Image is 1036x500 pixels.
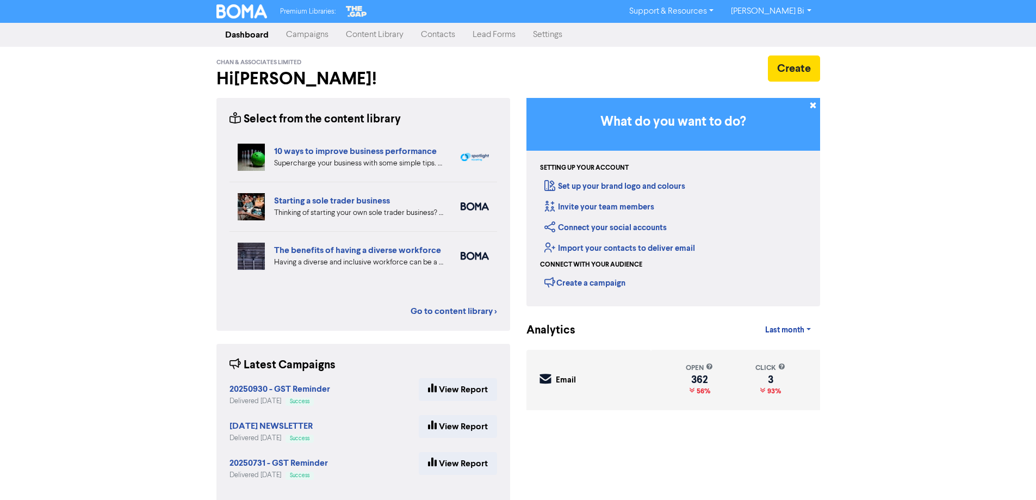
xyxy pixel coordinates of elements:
button: Create [768,55,820,82]
h3: What do you want to do? [543,114,804,130]
div: Delivered [DATE] [229,396,330,406]
div: Supercharge your business with some simple tips. Eliminate distractions & bad customers, get a pl... [274,158,444,169]
a: Dashboard [216,24,277,46]
a: 20250731 - GST Reminder [229,459,328,468]
div: Getting Started in BOMA [526,98,820,306]
span: Premium Libraries: [280,8,336,15]
img: BOMA Logo [216,4,268,18]
div: 3 [755,375,785,384]
strong: [DATE] NEWSLETTER [229,421,313,431]
div: Select from the content library [229,111,401,128]
div: Delivered [DATE] [229,470,328,480]
div: Analytics [526,322,562,339]
strong: 20250731 - GST Reminder [229,458,328,468]
a: View Report [419,452,497,475]
a: Content Library [337,24,412,46]
h2: Hi [PERSON_NAME] ! [216,69,510,89]
a: Starting a sole trader business [274,195,390,206]
div: Latest Campaigns [229,357,336,374]
a: 10 ways to improve business performance [274,146,437,157]
a: Last month [756,319,820,341]
div: Thinking of starting your own sole trader business? The Sole Trader Toolkit from the Ministry of ... [274,207,444,219]
a: Lead Forms [464,24,524,46]
span: 56% [694,387,710,396]
img: boma [461,252,489,260]
img: spotlight [461,153,489,162]
a: View Report [419,378,497,401]
div: Create a campaign [544,274,625,291]
a: Set up your brand logo and colours [544,181,685,192]
div: Delivered [DATE] [229,433,314,443]
a: Invite your team members [544,202,654,212]
span: Success [290,473,309,478]
div: Setting up your account [540,163,629,173]
a: View Report [419,415,497,438]
span: Chan & Associates Limited [216,59,301,66]
div: Having a diverse and inclusive workforce can be a major boost for your business. We list four of ... [274,257,444,268]
span: Last month [765,325,804,335]
div: Connect with your audience [540,260,642,270]
strong: 20250930 - GST Reminder [229,384,330,394]
div: 362 [686,375,713,384]
a: Contacts [412,24,464,46]
a: Connect your social accounts [544,223,667,233]
img: boma [461,202,489,211]
img: The Gap [344,4,368,18]
a: Import your contacts to deliver email [544,243,695,254]
span: Success [290,399,309,404]
a: [DATE] NEWSLETTER [229,422,313,431]
div: click [755,363,785,373]
span: Success [290,436,309,441]
a: Settings [524,24,571,46]
a: Support & Resources [621,3,722,20]
a: Go to content library > [411,305,497,318]
div: Email [556,374,576,387]
div: open [686,363,713,373]
a: [PERSON_NAME] Bi [722,3,820,20]
a: Campaigns [277,24,337,46]
a: The benefits of having a diverse workforce [274,245,441,256]
span: 93% [765,387,781,396]
a: 20250930 - GST Reminder [229,385,330,394]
